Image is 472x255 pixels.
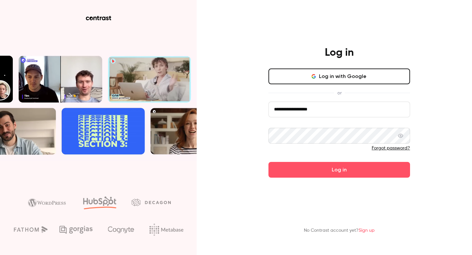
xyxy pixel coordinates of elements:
[372,146,410,150] a: Forgot password?
[334,89,345,96] span: or
[359,228,375,233] a: Sign up
[304,227,375,234] p: No Contrast account yet?
[268,69,410,84] button: Log in with Google
[325,46,354,59] h4: Log in
[131,199,171,206] img: decagon
[268,162,410,178] button: Log in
